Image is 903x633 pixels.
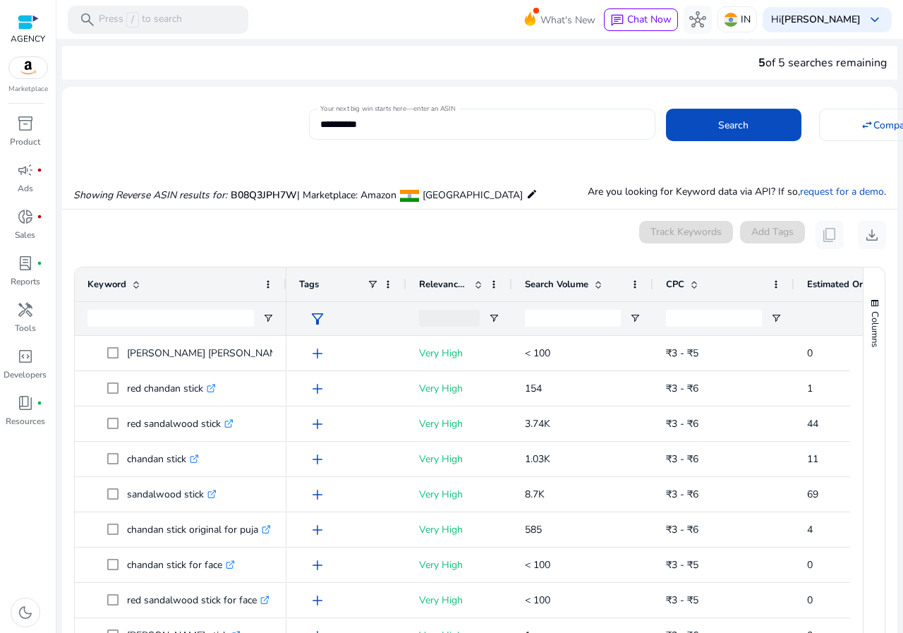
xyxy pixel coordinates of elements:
[37,400,42,406] span: fiber_manual_record
[309,451,326,468] span: add
[666,593,698,607] span: ₹3 - ₹5
[666,310,762,327] input: CPC Filter Input
[127,409,234,438] p: red sandalwood stick
[17,604,34,621] span: dark_mode
[666,417,698,430] span: ₹3 - ₹6
[419,339,499,368] p: Very High
[525,417,550,430] span: 3.74K
[309,486,326,503] span: add
[807,488,818,501] span: 69
[807,558,813,572] span: 0
[525,278,588,291] span: Search Volume
[807,452,818,466] span: 11
[9,57,47,78] img: amazon.svg
[525,488,545,501] span: 8.7K
[37,214,42,219] span: fiber_manual_record
[37,260,42,266] span: fiber_manual_record
[758,54,887,71] div: of 5 searches remaining
[17,255,34,272] span: lab_profile
[588,184,886,199] p: Are you looking for Keyword data via API? If so, .
[87,278,126,291] span: Keyword
[127,586,269,615] p: red sandalwood stick for face
[525,310,621,327] input: Search Volume Filter Input
[488,313,499,324] button: Open Filter Menu
[18,182,33,195] p: Ads
[8,84,48,95] p: Marketplace
[87,310,254,327] input: Keyword Filter Input
[419,409,499,438] p: Very High
[419,374,499,403] p: Very High
[807,417,818,430] span: 44
[419,278,468,291] span: Relevance Score
[17,115,34,132] span: inventory_2
[6,415,45,428] p: Resources
[17,348,34,365] span: code_blocks
[525,558,550,572] span: < 100
[231,188,297,202] span: B08Q3JPH7W
[525,593,550,607] span: < 100
[299,278,319,291] span: Tags
[807,593,813,607] span: 0
[309,380,326,397] span: add
[127,550,235,579] p: chandan stick for face
[127,374,216,403] p: red chandan stick
[309,522,326,538] span: add
[73,188,227,202] i: Showing Reverse ASIN results for:
[684,6,712,34] button: hub
[771,15,861,25] p: Hi
[866,11,883,28] span: keyboard_arrow_down
[525,452,550,466] span: 1.03K
[525,523,542,536] span: 585
[419,515,499,544] p: Very High
[525,382,542,395] span: 154
[863,227,880,243] span: download
[627,13,672,26] span: Chat Now
[718,118,749,133] span: Search
[724,13,738,27] img: in.svg
[666,382,698,395] span: ₹3 - ₹6
[807,382,813,395] span: 1
[15,229,35,241] p: Sales
[11,32,45,45] p: AGENCY
[309,592,326,609] span: add
[807,278,892,291] span: Estimated Orders/Month
[800,185,884,198] a: request for a demo
[127,480,217,509] p: sandalwood stick
[127,339,322,368] p: [PERSON_NAME] [PERSON_NAME] stick
[127,445,199,474] p: chandan stick
[741,7,751,32] p: IN
[858,221,886,249] button: download
[309,416,326,433] span: add
[419,480,499,509] p: Very High
[419,550,499,579] p: Very High
[17,394,34,411] span: book_4
[689,11,706,28] span: hub
[126,12,139,28] span: /
[666,452,698,466] span: ₹3 - ₹6
[629,313,641,324] button: Open Filter Menu
[309,311,326,327] span: filter_alt
[17,208,34,225] span: donut_small
[419,586,499,615] p: Very High
[262,313,274,324] button: Open Filter Menu
[610,13,624,28] span: chat
[666,488,698,501] span: ₹3 - ₹6
[99,12,182,28] p: Press to search
[540,8,595,32] span: What's New
[127,515,271,544] p: chandan stick original for puja
[666,558,698,572] span: ₹3 - ₹5
[79,11,96,28] span: search
[17,162,34,179] span: campaign
[10,135,40,148] p: Product
[4,368,47,381] p: Developers
[309,557,326,574] span: add
[309,345,326,362] span: add
[666,109,801,141] button: Search
[770,313,782,324] button: Open Filter Menu
[807,346,813,360] span: 0
[807,523,813,536] span: 4
[861,119,873,131] mat-icon: swap_horiz
[297,188,396,202] span: | Marketplace: Amazon
[781,13,861,26] b: [PERSON_NAME]
[320,104,455,114] mat-label: Your next big win starts here—enter an ASIN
